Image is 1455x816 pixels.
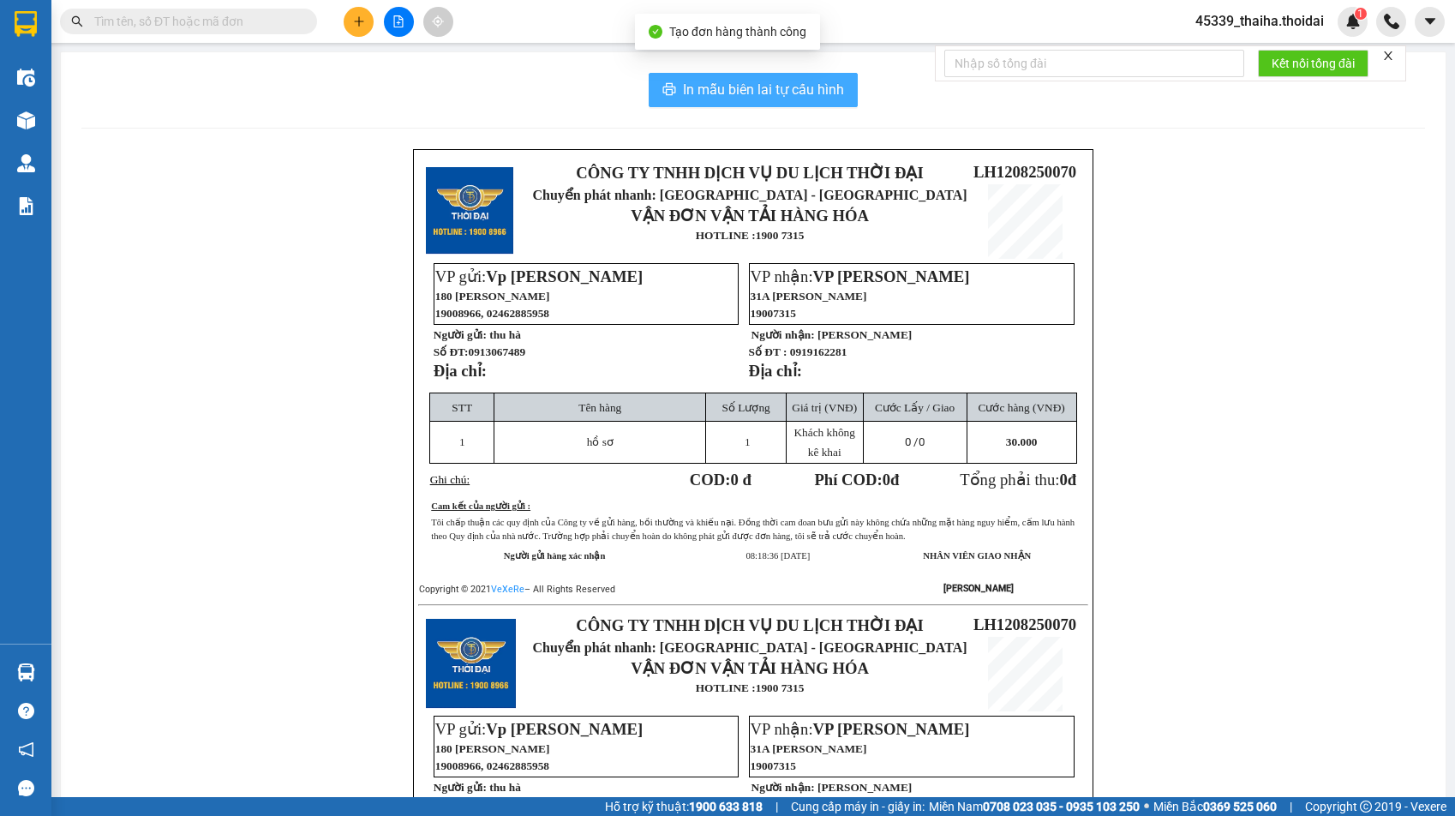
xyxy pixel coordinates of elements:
span: LH1208250070 [973,163,1076,181]
button: aim [423,7,453,37]
span: file-add [392,15,404,27]
button: caret-down [1415,7,1445,37]
strong: Người nhận: [751,781,815,794]
sup: 1 [1355,8,1367,20]
img: logo [9,61,20,148]
strong: CÔNG TY TNHH DỊCH VỤ DU LỊCH THỜI ĐẠI [30,14,169,69]
span: Miền Bắc [1153,797,1277,816]
strong: Người gửi: [434,781,487,794]
img: warehouse-icon [17,69,35,87]
span: Vp [PERSON_NAME] [486,267,643,285]
strong: CÔNG TY TNHH DỊCH VỤ DU LỊCH THỜI ĐẠI [576,164,923,182]
span: 180 [PERSON_NAME] [435,742,550,755]
strong: COD: [690,471,751,489]
span: plus [353,15,365,27]
span: Cước Lấy / Giao [875,401,955,414]
strong: HOTLINE : [696,229,756,242]
span: 08:18:36 [DATE] [745,551,810,561]
span: Kết nối tổng đài [1272,54,1355,73]
span: Chuyển phát nhanh: [GEOGRAPHIC_DATA] - [GEOGRAPHIC_DATA] [26,74,174,135]
img: warehouse-icon [17,154,35,172]
span: 0 [1059,471,1067,489]
span: Vp [PERSON_NAME] [486,720,643,738]
span: Miền Nam [929,797,1140,816]
span: check-circle [649,25,662,39]
span: Tạo đơn hàng thành công [669,25,806,39]
span: Chuyển phát nhanh: [GEOGRAPHIC_DATA] - [GEOGRAPHIC_DATA] [533,188,967,202]
img: solution-icon [17,197,35,215]
span: Số Lượng [722,401,770,414]
a: VeXeRe [491,584,524,595]
strong: Số ĐT : [749,345,787,358]
span: 19007315 [751,759,796,772]
strong: Phí COD: đ [814,471,899,489]
span: 0 [883,471,890,489]
span: Cung cấp máy in - giấy in: [791,797,925,816]
strong: 0369 525 060 [1203,800,1277,813]
span: [PERSON_NAME] [817,781,912,794]
span: 180 [PERSON_NAME] [435,290,550,303]
strong: Số ĐT: [434,345,525,358]
span: 45339_thaiha.thoidai [1182,10,1338,32]
img: logo [426,619,516,709]
strong: 0708 023 035 - 0935 103 250 [983,800,1140,813]
span: VP gửi: [435,720,643,738]
span: 0913067489 [468,345,525,358]
span: Chuyển phát nhanh: [GEOGRAPHIC_DATA] - [GEOGRAPHIC_DATA] [533,640,967,655]
button: printerIn mẫu biên lai tự cấu hình [649,73,858,107]
span: 0 / [905,435,925,448]
img: warehouse-icon [17,111,35,129]
span: VP [PERSON_NAME] [813,267,970,285]
span: Tên hàng [578,401,621,414]
span: VP nhận: [751,267,970,285]
span: 1 [745,435,751,448]
span: VP gửi: [435,267,643,285]
span: thu hà [489,328,521,341]
span: 31A [PERSON_NAME] [751,742,867,755]
span: Giá trị (VNĐ) [792,401,857,414]
span: Tôi chấp thuận các quy định của Công ty về gửi hàng, bồi thường và khiếu nại. Đồng thời cam đoan ... [431,518,1075,541]
span: Ghi chú: [430,473,470,486]
button: file-add [384,7,414,37]
span: Tổng phải thu: [960,471,1076,489]
span: VP nhận: [751,720,970,738]
span: 1 [1357,8,1363,20]
button: plus [344,7,374,37]
span: notification [18,741,34,758]
strong: Người gửi: [434,328,487,341]
strong: 1900 7315 [756,681,805,694]
span: 19008966, 02462885958 [435,759,549,772]
span: 1 [459,435,465,448]
img: warehouse-icon [17,663,35,681]
img: logo-vxr [15,11,37,37]
span: copyright [1360,801,1372,813]
span: thu hà [489,781,521,794]
img: logo [426,167,513,255]
span: đ [1068,471,1076,489]
span: message [18,780,34,796]
span: VP [PERSON_NAME] [813,720,970,738]
span: Copyright © 2021 – All Rights Reserved [419,584,615,595]
span: aim [432,15,444,27]
strong: NHÂN VIÊN GIAO NHẬN [923,551,1031,561]
span: question-circle [18,703,34,719]
img: icon-new-feature [1345,14,1361,29]
strong: 1900 633 818 [689,800,763,813]
span: Khách không kê khai [793,426,854,459]
strong: CÔNG TY TNHH DỊCH VỤ DU LỊCH THỜI ĐẠI [576,616,923,634]
span: 30.000 [1006,435,1038,448]
img: phone-icon [1384,14,1399,29]
strong: Người gửi hàng xác nhận [504,551,606,561]
span: search [71,15,83,27]
span: hồ sơ [587,435,614,448]
span: Cước hàng (VNĐ) [979,401,1065,414]
span: | [775,797,778,816]
button: Kết nối tổng đài [1258,50,1368,77]
span: [PERSON_NAME] [817,328,912,341]
strong: HOTLINE : [696,681,756,694]
span: In mẫu biên lai tự cấu hình [683,79,844,100]
span: LH1208250070 [973,615,1076,633]
input: Nhập số tổng đài [944,50,1244,77]
span: 19007315 [751,307,796,320]
strong: Địa chỉ: [434,362,487,380]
